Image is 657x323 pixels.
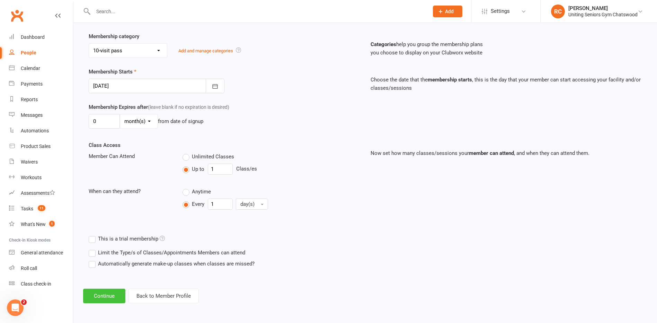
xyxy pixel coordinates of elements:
[433,6,462,17] button: Add
[89,260,255,268] label: Automatically generate make-up classes when classes are missed?
[9,139,73,154] a: Product Sales
[9,107,73,123] a: Messages
[21,128,49,133] div: Automations
[192,152,234,160] span: Unlimited Classes
[89,103,229,111] label: Membership Expires after
[192,165,204,172] span: Up to
[91,7,424,16] input: Search...
[21,66,40,71] div: Calendar
[89,32,139,41] label: Membership category
[568,11,638,18] div: Uniting Seniors Gym Chatswood
[9,261,73,276] a: Roll call
[568,5,638,11] div: [PERSON_NAME]
[21,299,27,305] span: 2
[183,164,360,175] div: Class/es
[21,81,43,87] div: Payments
[49,221,55,227] span: 1
[83,187,177,195] div: When can they attend?
[192,200,204,207] span: Every
[21,143,51,149] div: Product Sales
[371,40,642,57] p: help you group the membership plans you choose to display on your Clubworx website
[9,61,73,76] a: Calendar
[128,289,199,303] button: Back to Member Profile
[21,112,43,118] div: Messages
[83,152,177,160] div: Member Can Attend
[491,3,510,19] span: Settings
[9,123,73,139] a: Automations
[89,248,245,257] label: Limit the Type/s of Classes/Appointments Members can attend
[9,92,73,107] a: Reports
[21,206,33,211] div: Tasks
[236,199,268,210] button: day(s)
[551,5,565,18] div: RC
[21,50,36,55] div: People
[9,217,73,232] a: What's New1
[21,175,42,180] div: Workouts
[21,265,37,271] div: Roll call
[7,299,24,316] iframe: Intercom live chat
[21,281,51,287] div: Class check-in
[9,29,73,45] a: Dashboard
[9,154,73,170] a: Waivers
[89,235,165,243] label: This is a trial membership
[371,41,396,47] strong: Categories
[21,97,38,102] div: Reports
[469,150,514,156] strong: member can attend
[38,205,45,211] span: 11
[240,201,255,207] span: day(s)
[178,48,233,53] a: Add and manage categories
[192,187,211,195] span: Anytime
[158,117,203,125] div: from date of signup
[21,221,46,227] div: What's New
[89,68,136,76] label: Membership Starts
[21,159,38,165] div: Waivers
[371,149,642,157] p: Now set how many classes/sessions your , and when they can attend them.
[9,45,73,61] a: People
[9,201,73,217] a: Tasks 11
[8,7,26,24] a: Clubworx
[445,9,454,14] span: Add
[371,76,642,92] p: Choose the date that the , this is the day that your member can start accessing your facility and...
[9,185,73,201] a: Assessments
[428,77,472,83] strong: membership starts
[83,289,125,303] button: Continue
[9,170,73,185] a: Workouts
[9,76,73,92] a: Payments
[21,34,45,40] div: Dashboard
[9,276,73,292] a: Class kiosk mode
[21,250,63,255] div: General attendance
[89,141,121,149] label: Class Access
[21,190,55,196] div: Assessments
[148,104,229,110] span: (leave blank if no expiration is desired)
[9,245,73,261] a: General attendance kiosk mode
